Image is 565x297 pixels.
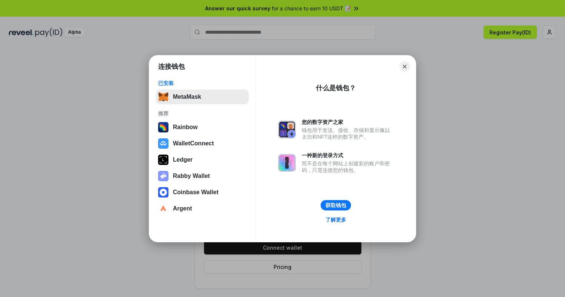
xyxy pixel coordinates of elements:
div: 已安装 [158,80,247,87]
div: Argent [173,205,192,212]
div: Rabby Wallet [173,173,210,179]
img: svg+xml,%3Csvg%20width%3D%22120%22%20height%3D%22120%22%20viewBox%3D%220%200%20120%20120%22%20fil... [158,122,168,132]
div: Coinbase Wallet [173,189,218,196]
button: Close [399,61,410,72]
button: Rainbow [156,120,249,135]
button: Coinbase Wallet [156,185,249,200]
button: Argent [156,201,249,216]
h1: 连接钱包 [158,62,185,71]
div: 获取钱包 [325,202,346,209]
div: 推荐 [158,110,247,117]
button: Ledger [156,152,249,167]
button: 获取钱包 [321,200,351,210]
img: svg+xml,%3Csvg%20width%3D%2228%22%20height%3D%2228%22%20viewBox%3D%220%200%2028%2028%22%20fill%3D... [158,187,168,198]
img: svg+xml,%3Csvg%20xmlns%3D%22http%3A%2F%2Fwww.w3.org%2F2000%2Fsvg%22%20fill%3D%22none%22%20viewBox... [278,154,296,172]
div: Rainbow [173,124,198,131]
div: WalletConnect [173,140,214,147]
a: 了解更多 [321,215,351,225]
div: 您的数字资产之家 [302,119,394,125]
div: MetaMask [173,94,201,100]
img: svg+xml,%3Csvg%20xmlns%3D%22http%3A%2F%2Fwww.w3.org%2F2000%2Fsvg%22%20fill%3D%22none%22%20viewBox... [158,171,168,181]
button: MetaMask [156,90,249,104]
div: 而不是在每个网站上创建新的账户和密码，只需连接您的钱包。 [302,160,394,173]
div: 什么是钱包？ [316,84,356,92]
button: WalletConnect [156,136,249,151]
div: 一种新的登录方式 [302,152,394,159]
div: 了解更多 [325,216,346,223]
img: svg+xml,%3Csvg%20xmlns%3D%22http%3A%2F%2Fwww.w3.org%2F2000%2Fsvg%22%20width%3D%2228%22%20height%3... [158,155,168,165]
img: svg+xml,%3Csvg%20width%3D%2228%22%20height%3D%2228%22%20viewBox%3D%220%200%2028%2028%22%20fill%3D... [158,138,168,149]
div: Ledger [173,156,193,163]
div: 钱包用于发送、接收、存储和显示像以太坊和NFT这样的数字资产。 [302,127,394,140]
img: svg+xml,%3Csvg%20xmlns%3D%22http%3A%2F%2Fwww.w3.org%2F2000%2Fsvg%22%20fill%3D%22none%22%20viewBox... [278,121,296,138]
img: svg+xml,%3Csvg%20fill%3D%22none%22%20height%3D%2233%22%20viewBox%3D%220%200%2035%2033%22%20width%... [158,92,168,102]
img: svg+xml,%3Csvg%20width%3D%2228%22%20height%3D%2228%22%20viewBox%3D%220%200%2028%2028%22%20fill%3D... [158,203,168,214]
button: Rabby Wallet [156,169,249,183]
